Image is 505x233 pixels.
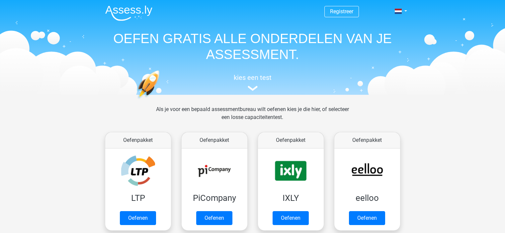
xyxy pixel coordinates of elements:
[105,5,152,21] img: Assessly
[100,74,405,82] h5: kies een test
[120,211,156,225] a: Oefenen
[100,30,405,62] h1: OEFEN GRATIS ALLE ONDERDELEN VAN JE ASSESSMENT.
[100,74,405,91] a: kies een test
[330,8,353,15] a: Registreer
[349,211,385,225] a: Oefenen
[151,105,354,129] div: Als je voor een bepaald assessmentbureau wilt oefenen kies je die hier, of selecteer een losse ca...
[248,86,258,91] img: assessment
[273,211,309,225] a: Oefenen
[196,211,232,225] a: Oefenen
[136,70,185,130] img: oefenen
